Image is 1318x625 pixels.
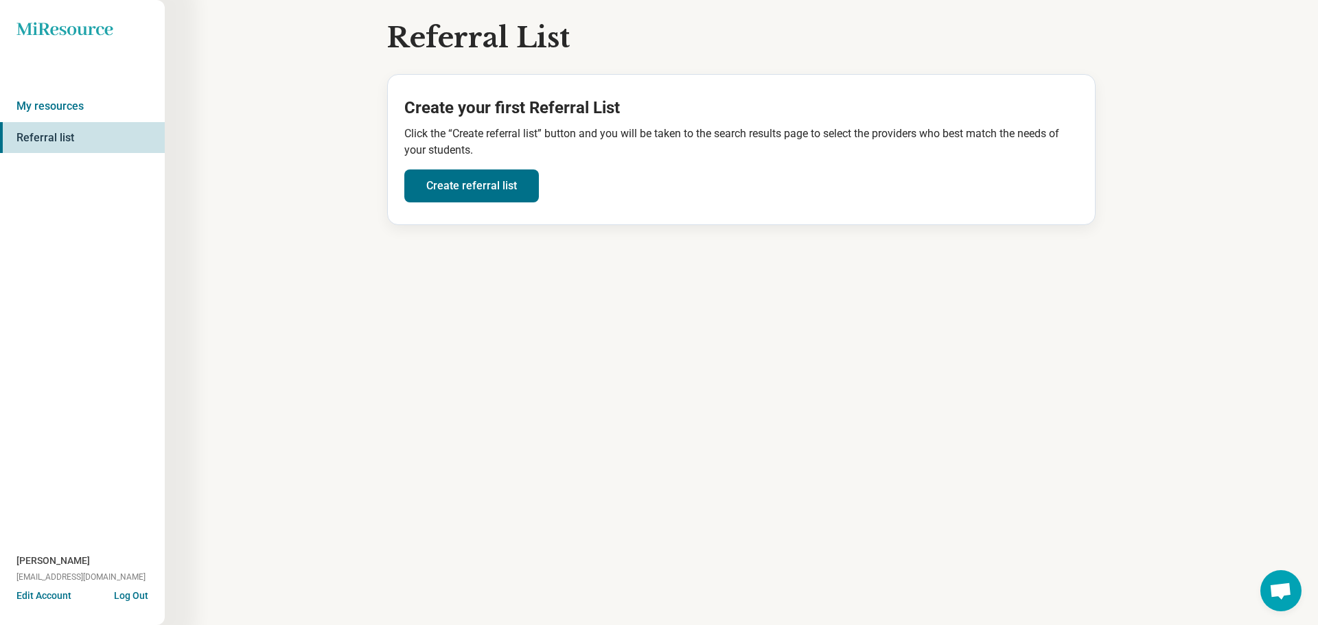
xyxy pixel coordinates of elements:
h2: Create your first Referral List [404,97,1078,120]
a: Create referral list [404,169,539,202]
span: [PERSON_NAME] [16,554,90,568]
span: [EMAIL_ADDRESS][DOMAIN_NAME] [16,571,146,583]
button: Log Out [114,589,148,600]
h1: Referral List [387,22,570,54]
button: Edit Account [16,589,71,603]
a: Open chat [1260,570,1302,611]
p: Click the “Create referral list” button and you will be taken to the search results page to selec... [404,126,1078,158]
